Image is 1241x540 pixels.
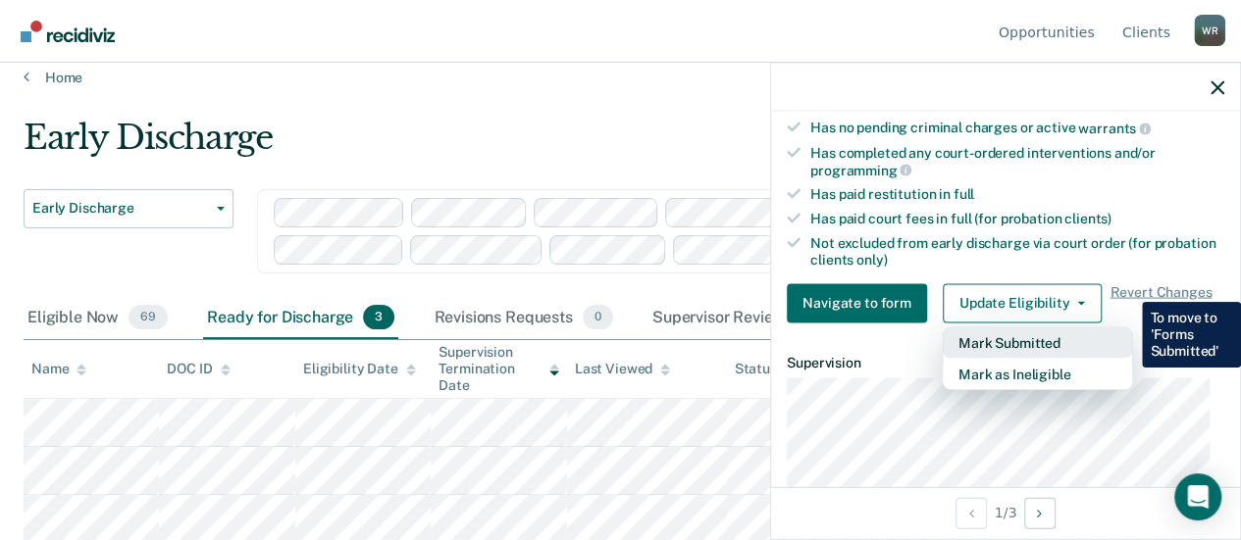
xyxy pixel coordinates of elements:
[956,497,987,528] button: Previous Opportunity
[24,118,1141,173] div: Early Discharge
[810,162,911,177] span: programming
[32,200,209,217] span: Early Discharge
[810,235,1224,269] div: Not excluded from early discharge via court order (for probation clients
[1024,497,1056,528] button: Next Opportunity
[430,297,616,340] div: Revisions Requests
[129,305,168,330] span: 69
[943,326,1132,389] div: Dropdown Menu
[1110,283,1212,322] span: Revert Changes
[787,354,1224,370] dt: Supervision
[810,120,1224,137] div: Has no pending criminal charges or active
[810,186,1224,203] div: Has paid restitution in
[21,21,115,42] img: Recidiviz
[363,305,394,330] span: 3
[771,486,1240,538] div: 1 / 3
[810,211,1224,227] div: Has paid court fees in full (for probation
[787,283,935,322] a: Navigate to form link
[943,326,1132,358] button: Mark Submitted
[24,69,1217,86] a: Home
[787,283,927,322] button: Navigate to form
[810,145,1224,178] div: Has completed any court-ordered interventions and/or
[648,297,830,340] div: Supervisor Review
[856,251,887,267] span: only)
[575,361,670,377] div: Last Viewed
[1194,15,1225,46] button: Profile dropdown button
[583,305,613,330] span: 0
[31,361,86,377] div: Name
[24,297,172,340] div: Eligible Now
[943,283,1102,322] button: Update Eligibility
[1078,121,1151,136] span: warrants
[439,344,558,393] div: Supervision Termination Date
[1064,211,1112,226] span: clients)
[735,361,777,377] div: Status
[203,297,398,340] div: Ready for Discharge
[303,361,416,377] div: Eligibility Date
[1174,473,1221,520] div: Open Intercom Messenger
[954,186,974,202] span: full
[943,358,1132,389] button: Mark as Ineligible
[167,361,230,377] div: DOC ID
[1194,15,1225,46] div: W R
